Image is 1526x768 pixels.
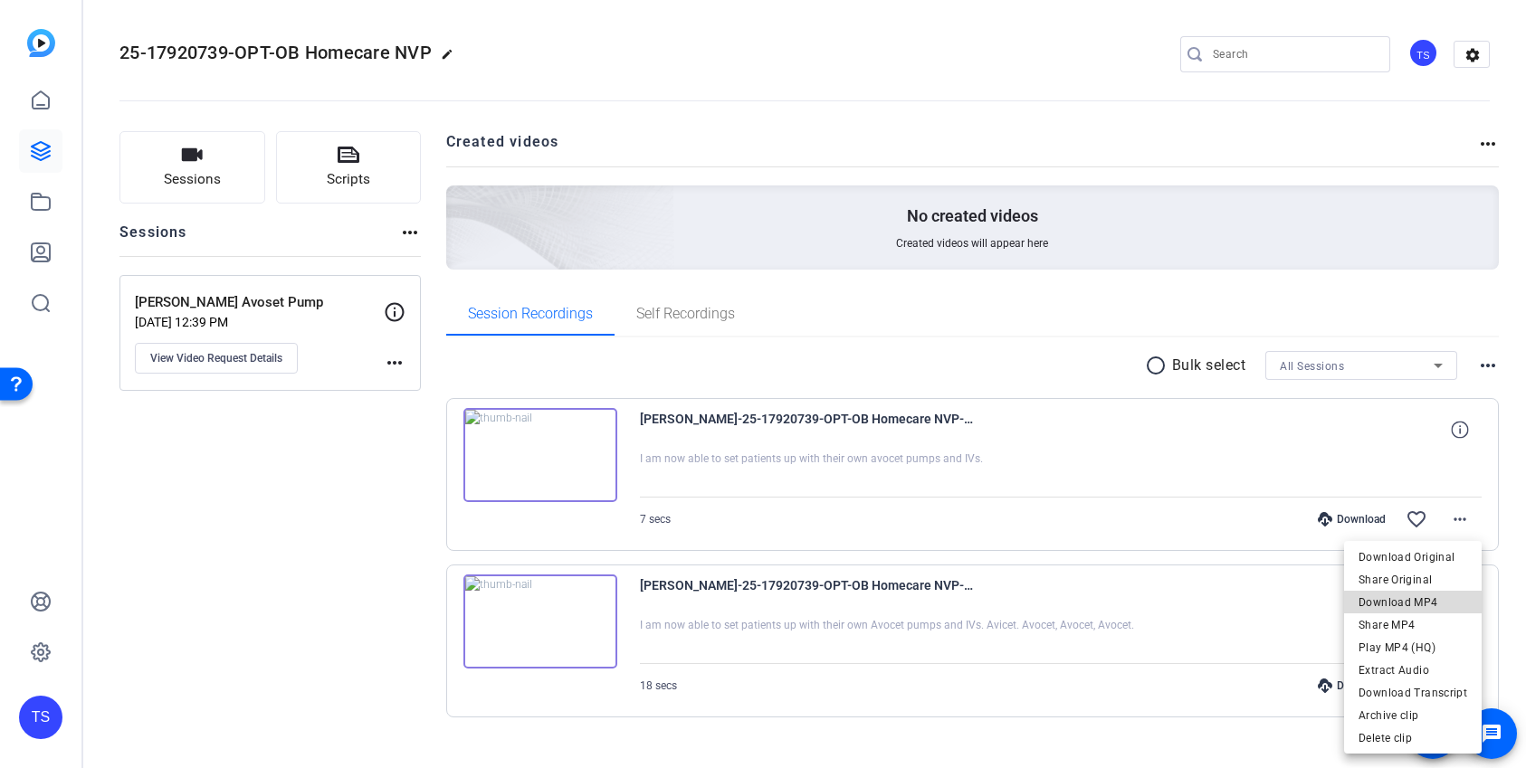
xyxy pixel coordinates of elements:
[1359,682,1467,704] span: Download Transcript
[1359,592,1467,613] span: Download MP4
[1359,705,1467,726] span: Archive clip
[1359,569,1467,591] span: Share Original
[1359,614,1467,636] span: Share MP4
[1359,546,1467,568] span: Download Original
[1359,637,1467,659] span: Play MP4 (HQ)
[1359,727,1467,749] span: Delete clip
[1359,659,1467,681] span: Extract Audio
